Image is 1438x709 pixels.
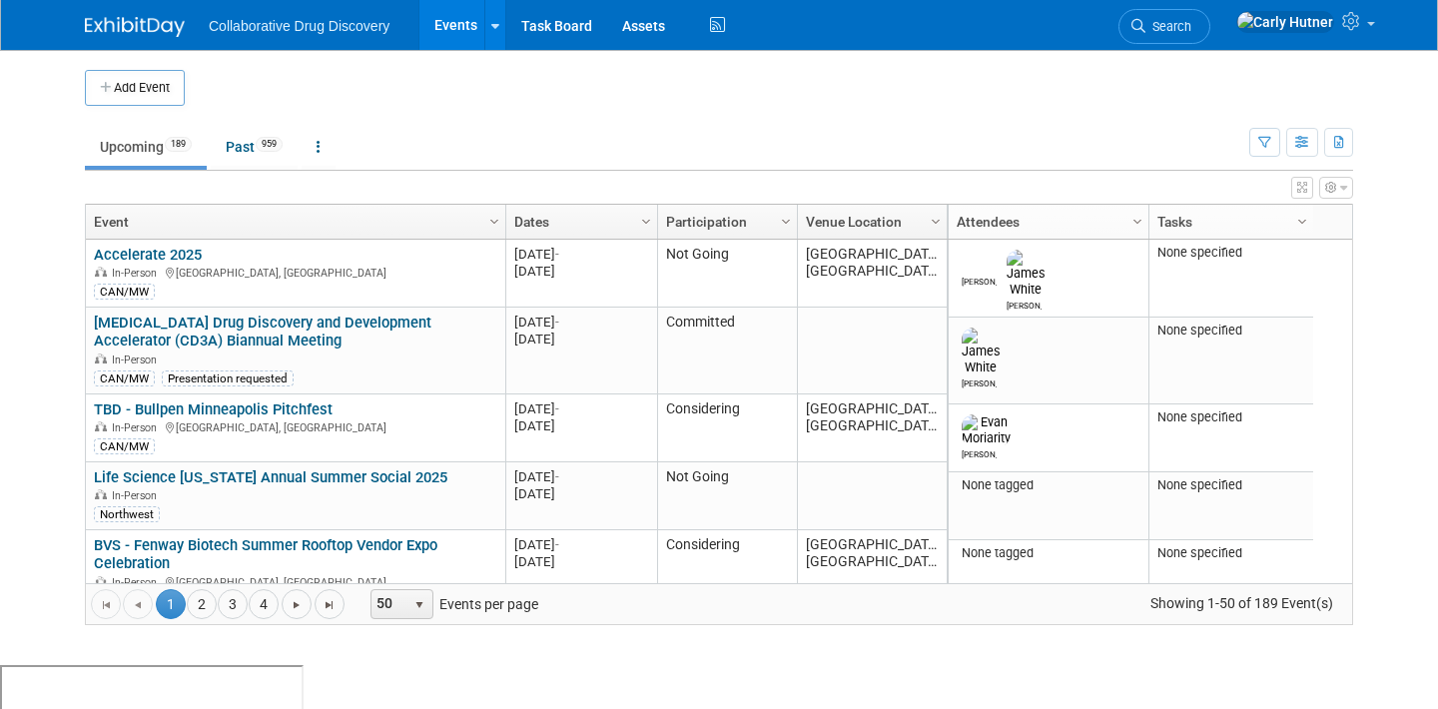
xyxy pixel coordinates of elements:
[514,485,648,502] div: [DATE]
[94,506,160,522] div: Northwest
[797,240,947,308] td: [GEOGRAPHIC_DATA], [GEOGRAPHIC_DATA]
[256,137,283,152] span: 959
[1127,205,1149,235] a: Column Settings
[94,205,492,239] a: Event
[555,247,559,262] span: -
[1294,214,1310,230] span: Column Settings
[209,18,389,34] span: Collaborative Drug Discovery
[514,205,644,239] a: Dates
[484,205,506,235] a: Column Settings
[1007,298,1042,311] div: James White
[555,401,559,416] span: -
[957,205,1135,239] a: Attendees
[162,370,294,386] div: Presentation requested
[94,418,496,435] div: [GEOGRAPHIC_DATA], [GEOGRAPHIC_DATA]
[1157,245,1306,261] div: None specified
[94,246,202,264] a: Accelerate 2025
[112,421,163,434] span: In-Person
[957,545,1141,561] div: None tagged
[1145,19,1191,34] span: Search
[165,137,192,152] span: 189
[95,267,107,277] img: In-Person Event
[187,589,217,619] a: 2
[962,328,1001,375] img: James White
[94,468,447,486] a: Life Science [US_STATE] Annual Summer Social 2025
[94,400,333,418] a: TBD - Bullpen Minneapolis Pitchfest
[957,477,1141,493] div: None tagged
[555,315,559,330] span: -
[962,414,1011,446] img: Evan Moriarity
[967,250,991,274] img: Juan Gijzelaar
[98,597,114,613] span: Go to the first page
[94,438,155,454] div: CAN/MW
[1157,545,1306,561] div: None specified
[94,264,496,281] div: [GEOGRAPHIC_DATA], [GEOGRAPHIC_DATA]
[315,589,345,619] a: Go to the last page
[514,553,648,570] div: [DATE]
[112,267,163,280] span: In-Person
[657,394,797,462] td: Considering
[156,589,186,619] span: 1
[130,597,146,613] span: Go to the previous page
[514,536,648,553] div: [DATE]
[962,375,997,388] div: James White
[112,354,163,366] span: In-Person
[1157,409,1306,425] div: None specified
[85,70,185,106] button: Add Event
[657,240,797,308] td: Not Going
[95,576,107,586] img: In-Person Event
[1129,214,1145,230] span: Column Settings
[778,214,794,230] span: Column Settings
[514,468,648,485] div: [DATE]
[776,205,798,235] a: Column Settings
[112,489,163,502] span: In-Person
[94,536,437,573] a: BVS - Fenway Biotech Summer Rooftop Vendor Expo Celebration
[1157,477,1306,493] div: None specified
[95,354,107,363] img: In-Person Event
[514,263,648,280] div: [DATE]
[666,205,784,239] a: Participation
[94,314,431,351] a: [MEDICAL_DATA] Drug Discovery and Development Accelerator (CD3A) Biannual Meeting
[962,446,997,459] div: Evan Moriarity
[95,421,107,431] img: In-Person Event
[1157,323,1306,339] div: None specified
[636,205,658,235] a: Column Settings
[1157,205,1300,239] a: Tasks
[514,314,648,331] div: [DATE]
[797,530,947,617] td: [GEOGRAPHIC_DATA], [GEOGRAPHIC_DATA]
[282,589,312,619] a: Go to the next page
[1292,205,1314,235] a: Column Settings
[514,331,648,348] div: [DATE]
[806,205,934,239] a: Venue Location
[1118,9,1210,44] a: Search
[94,573,496,590] div: [GEOGRAPHIC_DATA], [GEOGRAPHIC_DATA]
[928,214,944,230] span: Column Settings
[514,246,648,263] div: [DATE]
[322,597,338,613] span: Go to the last page
[123,589,153,619] a: Go to the previous page
[1236,11,1334,33] img: Carly Hutner
[514,400,648,417] div: [DATE]
[797,394,947,462] td: [GEOGRAPHIC_DATA], [GEOGRAPHIC_DATA]
[94,284,155,300] div: CAN/MW
[926,205,948,235] a: Column Settings
[555,537,559,552] span: -
[638,214,654,230] span: Column Settings
[657,530,797,617] td: Considering
[91,589,121,619] a: Go to the first page
[1132,589,1352,617] span: Showing 1-50 of 189 Event(s)
[346,589,558,619] span: Events per page
[657,308,797,394] td: Committed
[289,597,305,613] span: Go to the next page
[85,128,207,166] a: Upcoming189
[249,589,279,619] a: 4
[211,128,298,166] a: Past959
[85,17,185,37] img: ExhibitDay
[218,589,248,619] a: 3
[486,214,502,230] span: Column Settings
[555,469,559,484] span: -
[112,576,163,589] span: In-Person
[1007,250,1046,298] img: James White
[514,417,648,434] div: [DATE]
[657,462,797,530] td: Not Going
